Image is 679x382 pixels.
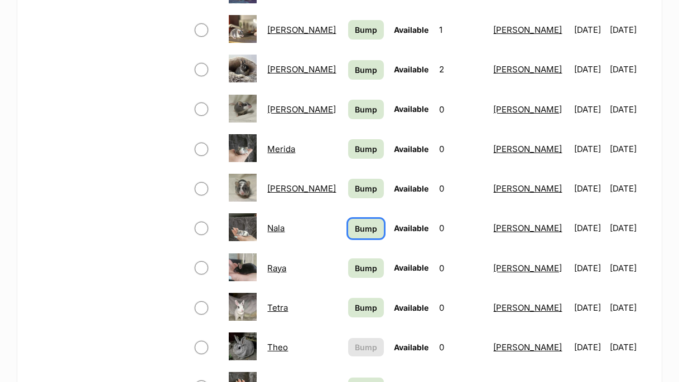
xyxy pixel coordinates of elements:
span: Available [394,144,428,154]
a: [PERSON_NAME] [493,104,562,115]
a: [PERSON_NAME] [493,64,562,75]
span: Available [394,342,428,352]
td: [DATE] [570,328,609,366]
span: Available [394,25,428,35]
td: [DATE] [610,50,649,89]
td: [DATE] [610,130,649,168]
a: [PERSON_NAME] [493,144,562,154]
a: Theo [267,342,288,352]
td: [DATE] [570,50,609,89]
a: [PERSON_NAME] [493,25,562,35]
td: 0 [435,328,488,366]
td: [DATE] [570,169,609,208]
span: Bump [355,143,377,155]
td: [DATE] [570,288,609,327]
a: [PERSON_NAME] [267,64,336,75]
td: [DATE] [570,249,609,287]
span: Bump [355,183,377,194]
span: Bump [355,341,377,353]
span: Available [394,223,428,233]
span: Bump [355,104,377,115]
a: Bump [348,20,384,40]
span: Available [394,263,428,272]
span: Bump [355,24,377,36]
a: [PERSON_NAME] [267,183,336,194]
td: [DATE] [610,249,649,287]
td: 0 [435,130,488,168]
a: Merida [267,144,295,154]
a: Nala [267,223,285,233]
td: 1 [435,11,488,49]
span: Available [394,303,428,312]
span: Available [394,65,428,74]
td: 0 [435,90,488,129]
a: Bump [348,219,384,238]
td: [DATE] [610,209,649,247]
a: [PERSON_NAME] [493,223,562,233]
td: [DATE] [570,130,609,168]
span: Available [394,104,428,114]
a: Bump [348,179,384,198]
a: Bump [348,298,384,317]
a: [PERSON_NAME] [493,302,562,313]
a: Bump [348,100,384,119]
td: [DATE] [570,209,609,247]
td: [DATE] [610,169,649,208]
td: 0 [435,249,488,287]
td: 2 [435,50,488,89]
a: [PERSON_NAME] [267,104,336,115]
a: Raya [267,263,286,273]
td: 0 [435,209,488,247]
a: Bump [348,60,384,80]
span: Bump [355,64,377,76]
span: Bump [355,302,377,314]
td: 0 [435,169,488,208]
span: Bump [355,223,377,234]
td: 0 [435,288,488,327]
td: [DATE] [610,90,649,129]
td: [DATE] [570,90,609,129]
a: Tetra [267,302,288,313]
a: [PERSON_NAME] [493,263,562,273]
a: [PERSON_NAME] [493,342,562,352]
td: [DATE] [610,288,649,327]
td: [DATE] [610,11,649,49]
a: Bump [348,139,384,159]
a: [PERSON_NAME] [493,183,562,194]
a: [PERSON_NAME] [267,25,336,35]
td: [DATE] [610,328,649,366]
span: Available [394,184,428,193]
a: Bump [348,258,384,278]
button: Bump [348,338,384,356]
td: [DATE] [570,11,609,49]
span: Bump [355,262,377,274]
